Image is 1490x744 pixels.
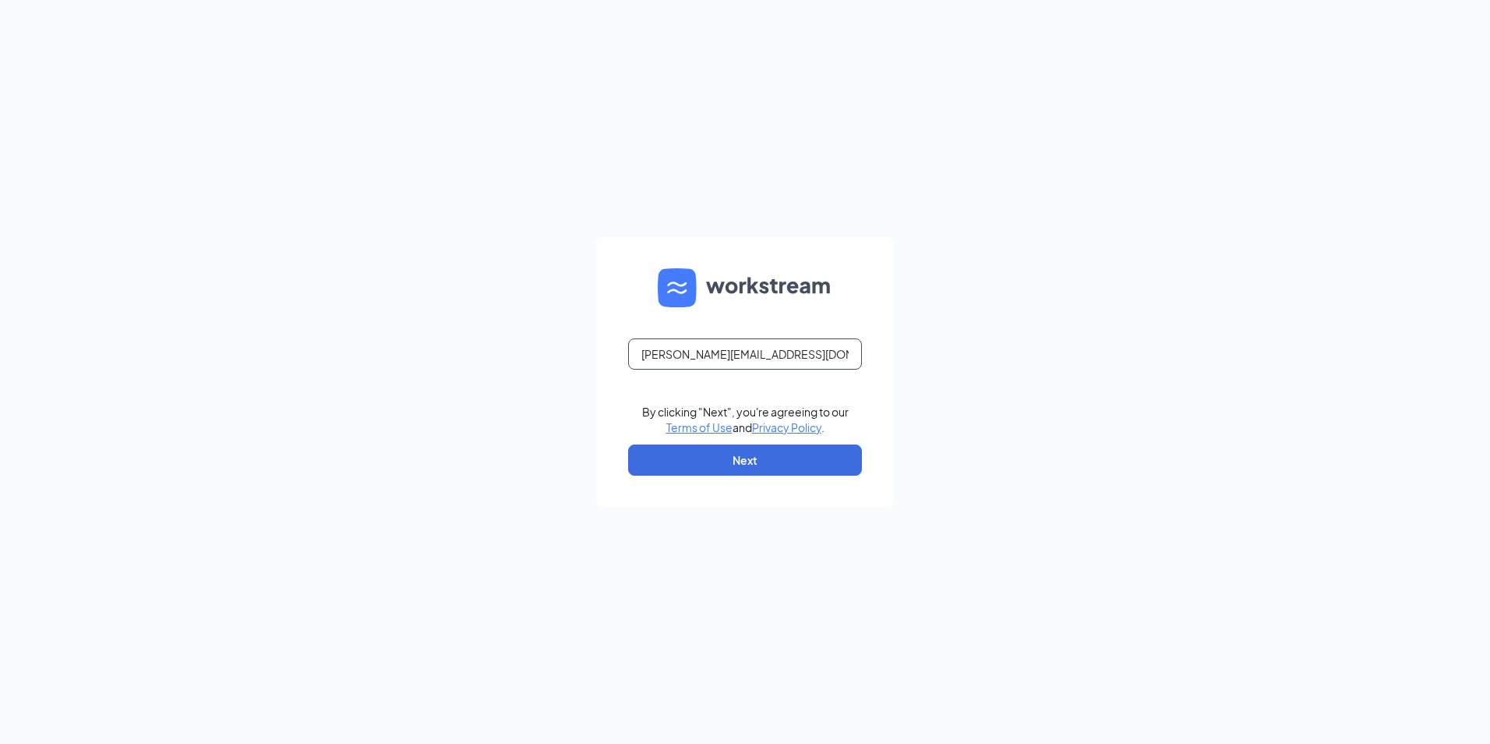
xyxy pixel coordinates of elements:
[628,445,862,476] button: Next
[658,268,832,307] img: WS logo and Workstream text
[642,404,849,435] div: By clicking "Next", you're agreeing to our and .
[666,420,733,434] a: Terms of Use
[628,338,862,370] input: Email
[752,420,821,434] a: Privacy Policy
